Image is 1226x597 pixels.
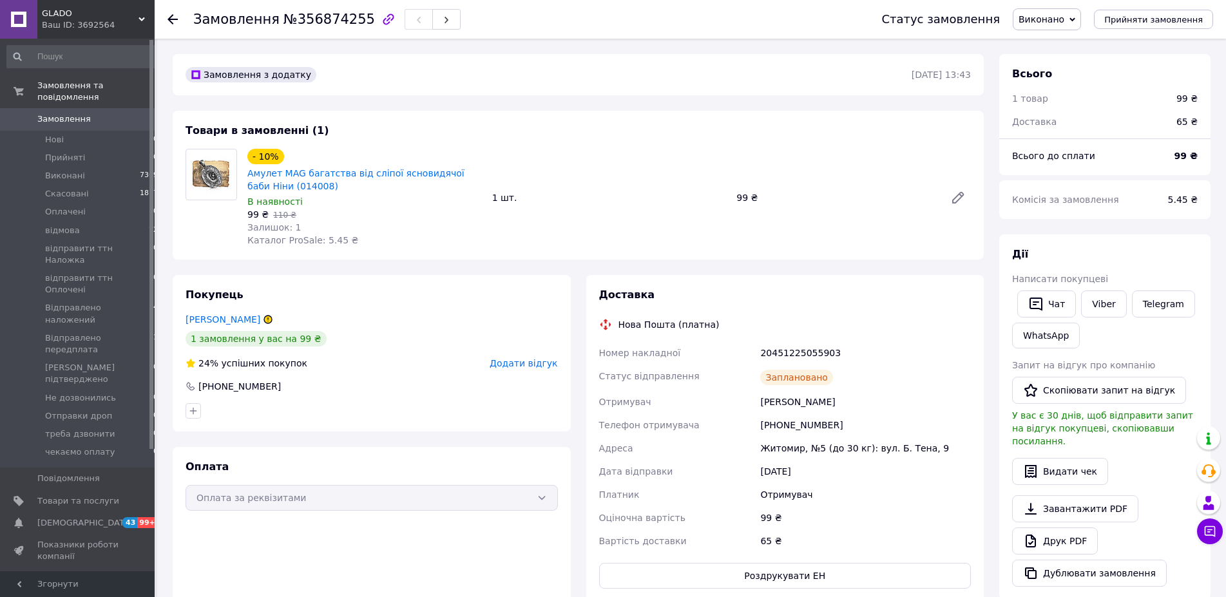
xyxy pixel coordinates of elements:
[153,243,158,266] span: 0
[186,357,307,370] div: успішних покупок
[153,446,158,458] span: 0
[45,410,112,422] span: Отправки дроп
[153,134,158,146] span: 0
[140,188,158,200] span: 1877
[153,206,158,218] span: 0
[247,235,358,245] span: Каталог ProSale: 5.45 ₴
[45,362,153,385] span: [PERSON_NAME] підтверджено
[1174,151,1198,161] b: 99 ₴
[247,209,269,220] span: 99 ₴
[758,529,973,553] div: 65 ₴
[37,473,100,484] span: Повідомлення
[1012,360,1155,370] span: Запит на відгук про компанію
[273,211,296,220] span: 110 ₴
[247,168,465,191] a: Амулет MAG багатства від сліпої ясновидячої баби Ніни (014008)
[6,45,159,68] input: Пошук
[186,152,236,196] img: Амулет MAG багатства від сліпої ясновидячої баби Ніни (014008)
[45,152,85,164] span: Прийняті
[45,243,153,266] span: відправити ттн Наложка
[758,341,973,365] div: 20451225055903
[153,362,158,385] span: 0
[599,289,655,301] span: Доставка
[1019,14,1064,24] span: Виконано
[599,371,700,381] span: Статус відправлення
[247,222,302,232] span: Залишок: 1
[193,12,280,27] span: Замовлення
[758,506,973,529] div: 99 ₴
[1012,323,1080,348] a: WhatsApp
[37,517,133,529] span: [DEMOGRAPHIC_DATA]
[37,495,119,507] span: Товари та послуги
[1094,10,1213,29] button: Прийняти замовлення
[153,410,158,422] span: 0
[1169,108,1205,136] div: 65 ₴
[45,332,153,355] span: Відправлено передплата
[1012,527,1098,554] a: Друк PDF
[247,149,284,164] div: - 10%
[45,272,153,296] span: відправити ттн Оплочені
[1168,194,1198,205] span: 5.45 ₴
[45,392,116,404] span: Не дозвонились
[45,428,115,440] span: треба дзвонити
[599,348,681,358] span: Номер накладної
[758,460,973,483] div: [DATE]
[153,152,158,164] span: 0
[1012,274,1108,284] span: Написати покупцеві
[1012,560,1167,587] button: Дублювати замовлення
[186,124,329,137] span: Товари в замовленні (1)
[186,331,327,346] div: 1 замовлення у вас на 99 ₴
[42,19,155,31] div: Ваш ID: 3692564
[45,446,115,458] span: чекаємо оплату
[490,358,557,368] span: Додати відгук
[945,185,971,211] a: Редагувати
[599,563,972,589] button: Роздрукувати ЕН
[758,413,973,437] div: [PHONE_NUMBER]
[153,272,158,296] span: 0
[153,428,158,440] span: 0
[1104,15,1203,24] span: Прийняти замовлення
[1176,92,1198,105] div: 99 ₴
[599,466,673,477] span: Дата відправки
[1012,151,1095,161] span: Всього до сплати
[1081,290,1126,317] a: Viber
[1012,410,1193,446] span: У вас є 30 днів, щоб відправити запит на відгук покупцеві, скопіювавши посилання.
[45,170,85,182] span: Виконані
[45,225,80,236] span: відмова
[122,517,137,528] span: 43
[186,67,316,82] div: Замовлення з додатку
[1012,377,1186,404] button: Скопіювати запит на відгук
[1012,458,1108,485] button: Видати чек
[599,420,700,430] span: Телефон отримувача
[599,397,651,407] span: Отримувач
[186,460,229,473] span: Оплата
[283,12,375,27] span: №356874255
[758,483,973,506] div: Отримувач
[731,189,940,207] div: 99 ₴
[599,489,640,500] span: Платник
[45,188,89,200] span: Скасовані
[599,536,687,546] span: Вартість доставки
[37,80,155,103] span: Замовлення та повідомлення
[1012,93,1048,104] span: 1 товар
[1012,248,1028,260] span: Дії
[137,517,158,528] span: 99+
[45,206,86,218] span: Оплачені
[153,332,158,355] span: 1
[37,539,119,562] span: Показники роботи компанії
[1012,495,1138,522] a: Завантажити PDF
[881,13,1000,26] div: Статус замовлення
[599,513,685,523] span: Оціночна вартість
[758,390,973,413] div: [PERSON_NAME]
[1017,290,1076,317] button: Чат
[186,289,244,301] span: Покупець
[197,380,282,393] div: [PHONE_NUMBER]
[1012,194,1119,205] span: Комісія за замовлення
[153,302,158,325] span: 4
[1197,518,1223,544] button: Чат з покупцем
[45,134,64,146] span: Нові
[149,225,158,236] span: 72
[487,189,732,207] div: 1 шт.
[615,318,723,331] div: Нова Пошта (платна)
[1012,68,1052,80] span: Всього
[45,302,153,325] span: Відправлено наложений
